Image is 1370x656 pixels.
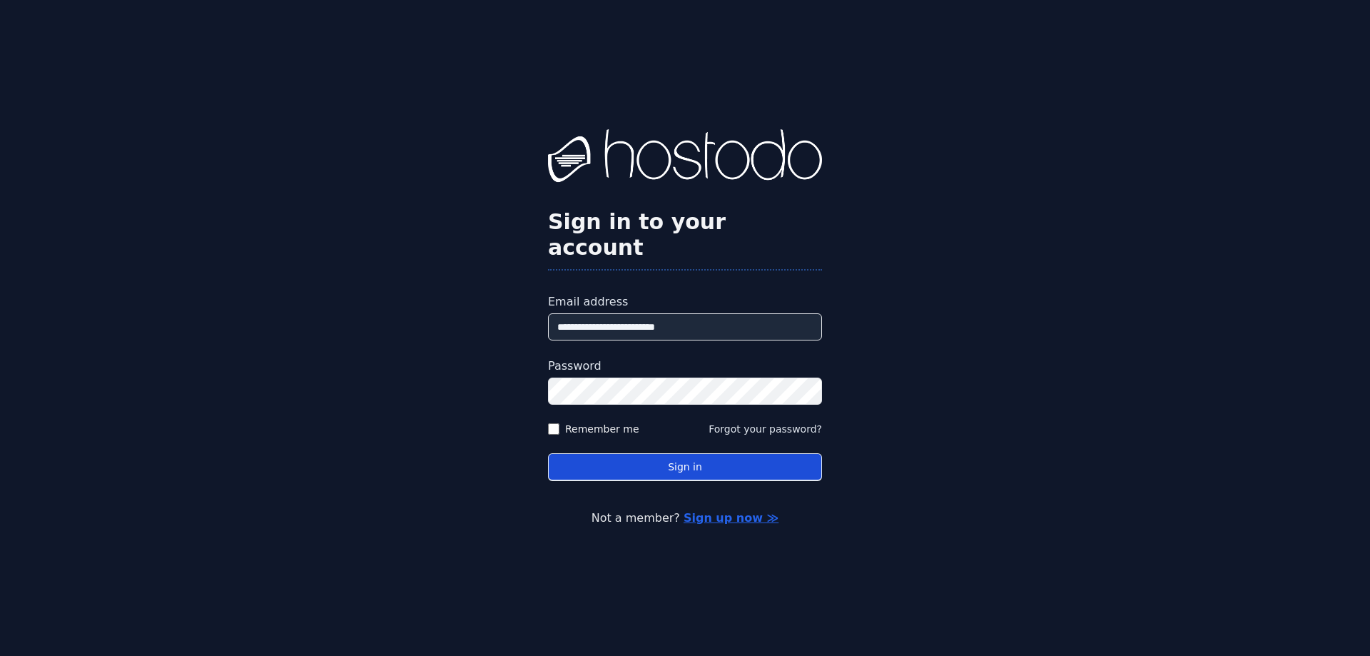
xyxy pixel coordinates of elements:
button: Forgot your password? [709,422,822,436]
img: Hostodo [548,129,822,186]
p: Not a member? [68,510,1301,527]
button: Sign in [548,453,822,481]
label: Remember me [565,422,639,436]
label: Password [548,358,822,375]
h2: Sign in to your account [548,209,822,261]
label: Email address [548,293,822,311]
a: Sign up now ≫ [684,511,778,525]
